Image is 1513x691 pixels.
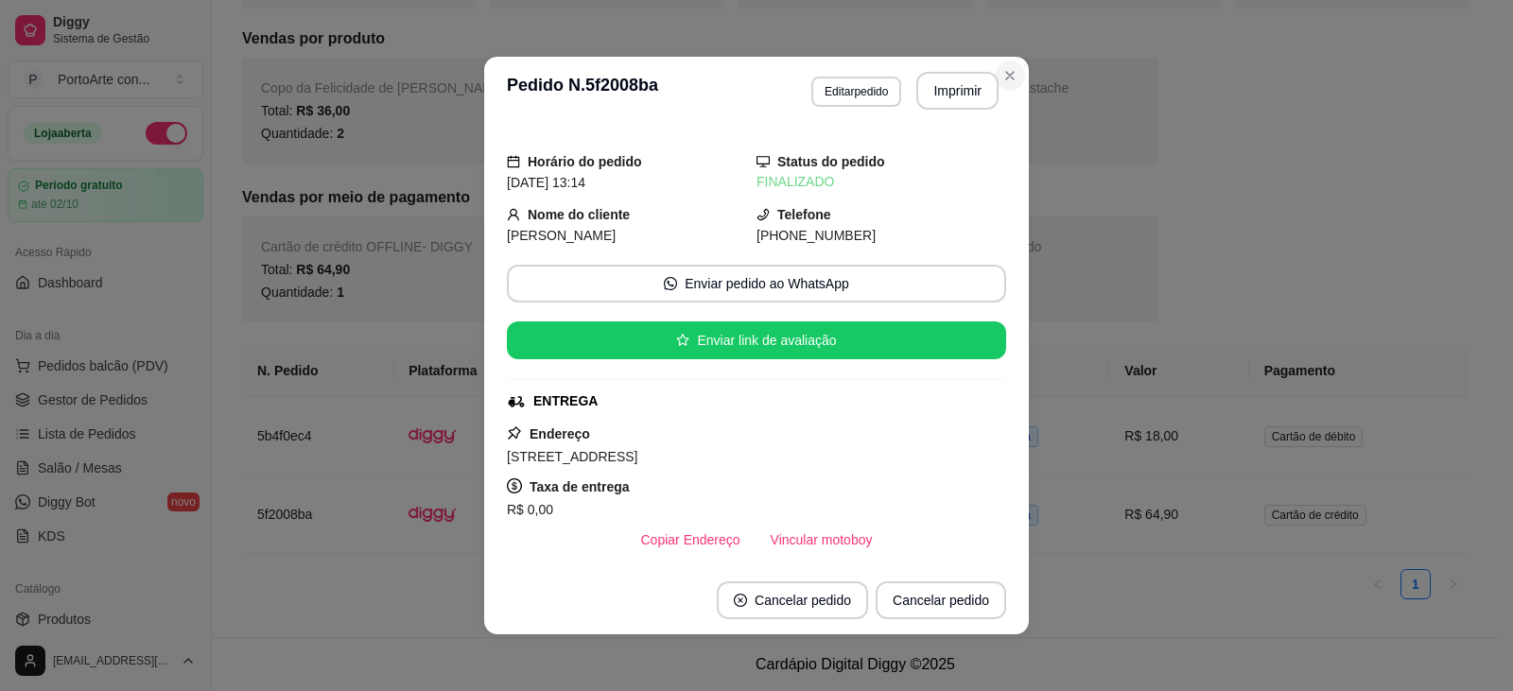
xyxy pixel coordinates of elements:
span: [PHONE_NUMBER] [756,228,876,243]
strong: Status do pedido [777,154,885,169]
button: Close [995,60,1025,91]
div: FINALIZADO [756,172,1006,192]
strong: Taxa de entrega [530,479,630,494]
h3: Pedido N. 5f2008ba [507,72,658,110]
button: Cancelar pedido [876,581,1006,619]
span: dollar [507,478,522,493]
button: Copiar Endereço [626,521,756,559]
span: phone [756,208,770,221]
span: [DATE] 13:14 [507,175,585,190]
button: Editarpedido [811,77,901,107]
span: pushpin [507,425,522,441]
strong: Nome do cliente [528,207,630,222]
span: whats-app [664,277,677,290]
span: R$ 0,00 [507,502,553,517]
button: Imprimir [916,72,999,110]
button: starEnviar link de avaliação [507,321,1006,359]
button: close-circleCancelar pedido [717,581,868,619]
span: calendar [507,155,520,168]
span: close-circle [734,594,747,607]
span: user [507,208,520,221]
button: whats-appEnviar pedido ao WhatsApp [507,265,1006,302]
span: [STREET_ADDRESS] [507,449,637,464]
div: ENTREGA [533,391,598,411]
button: Vincular motoboy [756,521,888,559]
strong: Endereço [530,426,590,441]
strong: Telefone [777,207,831,222]
span: [PERSON_NAME] [507,228,616,243]
strong: Horário do pedido [528,154,642,169]
span: desktop [756,155,770,168]
span: star [676,334,689,347]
